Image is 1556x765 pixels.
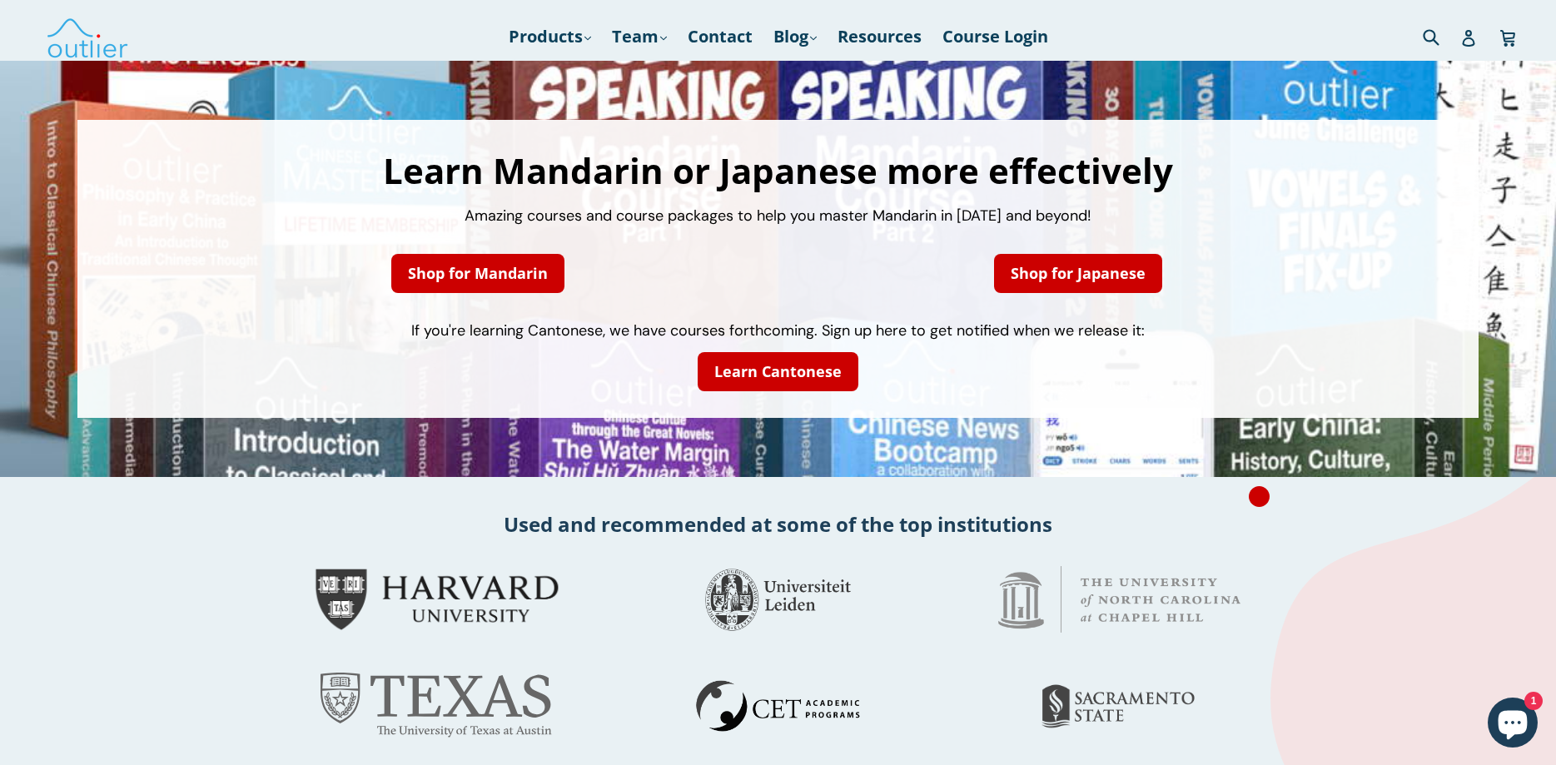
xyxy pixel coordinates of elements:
[411,320,1145,340] span: If you're learning Cantonese, we have courses forthcoming. Sign up here to get notified when we r...
[765,22,825,52] a: Blog
[934,22,1056,52] a: Course Login
[1483,698,1543,752] inbox-online-store-chat: Shopify online store chat
[1419,19,1464,53] input: Search
[679,22,761,52] a: Contact
[604,22,675,52] a: Team
[500,22,599,52] a: Products
[994,254,1162,293] a: Shop for Japanese
[829,22,930,52] a: Resources
[46,12,129,61] img: Outlier Linguistics
[465,206,1091,226] span: Amazing courses and course packages to help you master Mandarin in [DATE] and beyond!
[94,153,1461,188] h1: Learn Mandarin or Japanese more effectively
[391,254,564,293] a: Shop for Mandarin
[698,352,858,391] a: Learn Cantonese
